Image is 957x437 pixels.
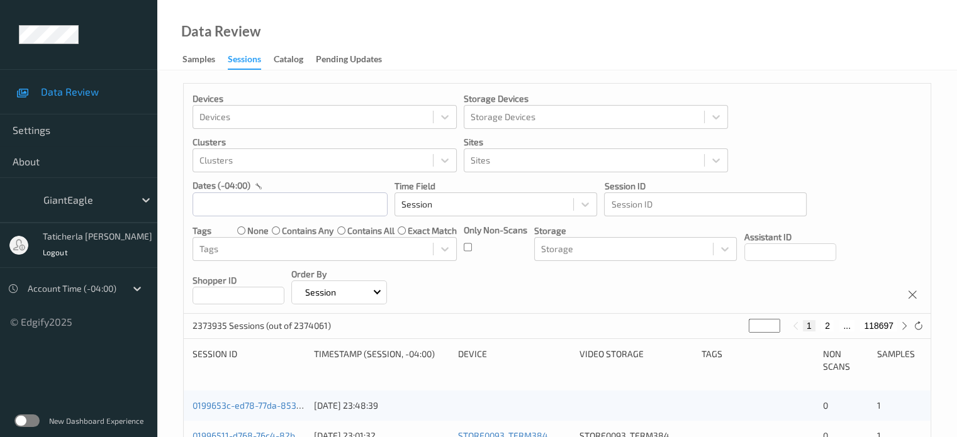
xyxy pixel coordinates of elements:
[182,53,215,69] div: Samples
[193,224,211,237] p: Tags
[579,348,692,373] div: Video Storage
[282,224,333,237] label: contains any
[744,231,836,243] p: Assistant ID
[876,400,880,411] span: 1
[314,348,449,373] div: Timestamp (Session, -04:00)
[860,320,897,331] button: 118697
[291,268,387,280] p: Order By
[604,180,807,192] p: Session ID
[876,348,922,373] div: Samples
[314,399,449,412] div: [DATE] 23:48:39
[702,348,814,373] div: Tags
[464,136,728,148] p: Sites
[316,53,382,69] div: Pending Updates
[347,224,395,237] label: contains all
[803,320,815,331] button: 1
[395,180,597,192] p: Time Field
[274,51,316,69] a: Catalog
[408,224,457,237] label: exact match
[193,92,457,105] p: Devices
[464,224,527,236] p: Only Non-Scans
[193,400,364,411] a: 0199653c-ed78-77da-853a-86babe1073d7
[823,348,868,373] div: Non Scans
[821,320,834,331] button: 2
[839,320,854,331] button: ...
[182,51,228,69] a: Samples
[193,179,250,192] p: dates (-04:00)
[193,274,284,287] p: Shopper ID
[301,286,340,299] p: Session
[464,92,728,105] p: Storage Devices
[193,319,331,332] p: 2373935 Sessions (out of 2374061)
[247,224,269,237] label: none
[181,25,260,38] div: Data Review
[274,53,303,69] div: Catalog
[458,348,571,373] div: Device
[193,136,457,148] p: Clusters
[228,53,261,70] div: Sessions
[193,348,305,373] div: Session ID
[316,51,395,69] a: Pending Updates
[823,400,828,411] span: 0
[534,224,737,237] p: Storage
[228,51,274,70] a: Sessions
